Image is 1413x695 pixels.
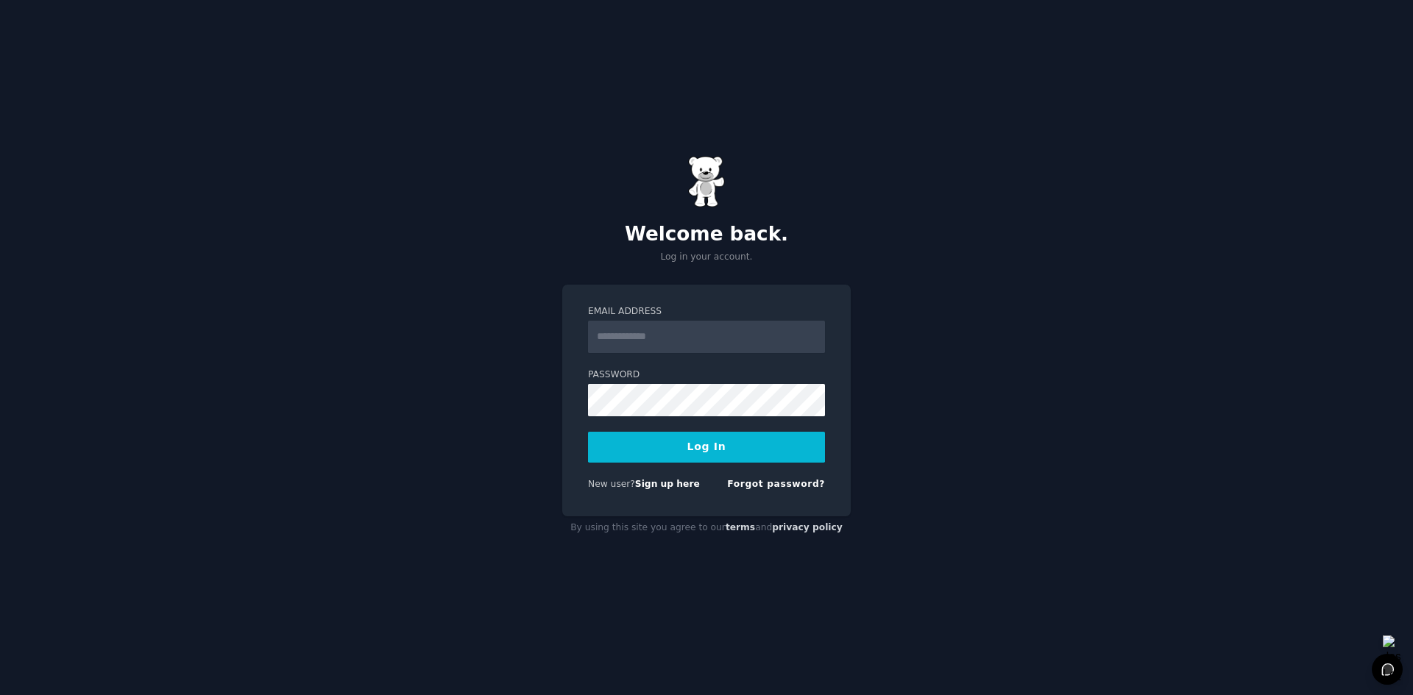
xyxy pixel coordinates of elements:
[772,522,843,532] a: privacy policy
[562,223,851,246] h2: Welcome back.
[562,251,851,264] p: Log in your account.
[588,479,635,489] span: New user?
[688,156,725,207] img: Gummy Bear
[726,522,755,532] a: terms
[588,432,825,463] button: Log In
[588,305,825,318] label: Email Address
[635,479,700,489] a: Sign up here
[562,516,851,540] div: By using this site you agree to our and
[727,479,825,489] a: Forgot password?
[588,368,825,382] label: Password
